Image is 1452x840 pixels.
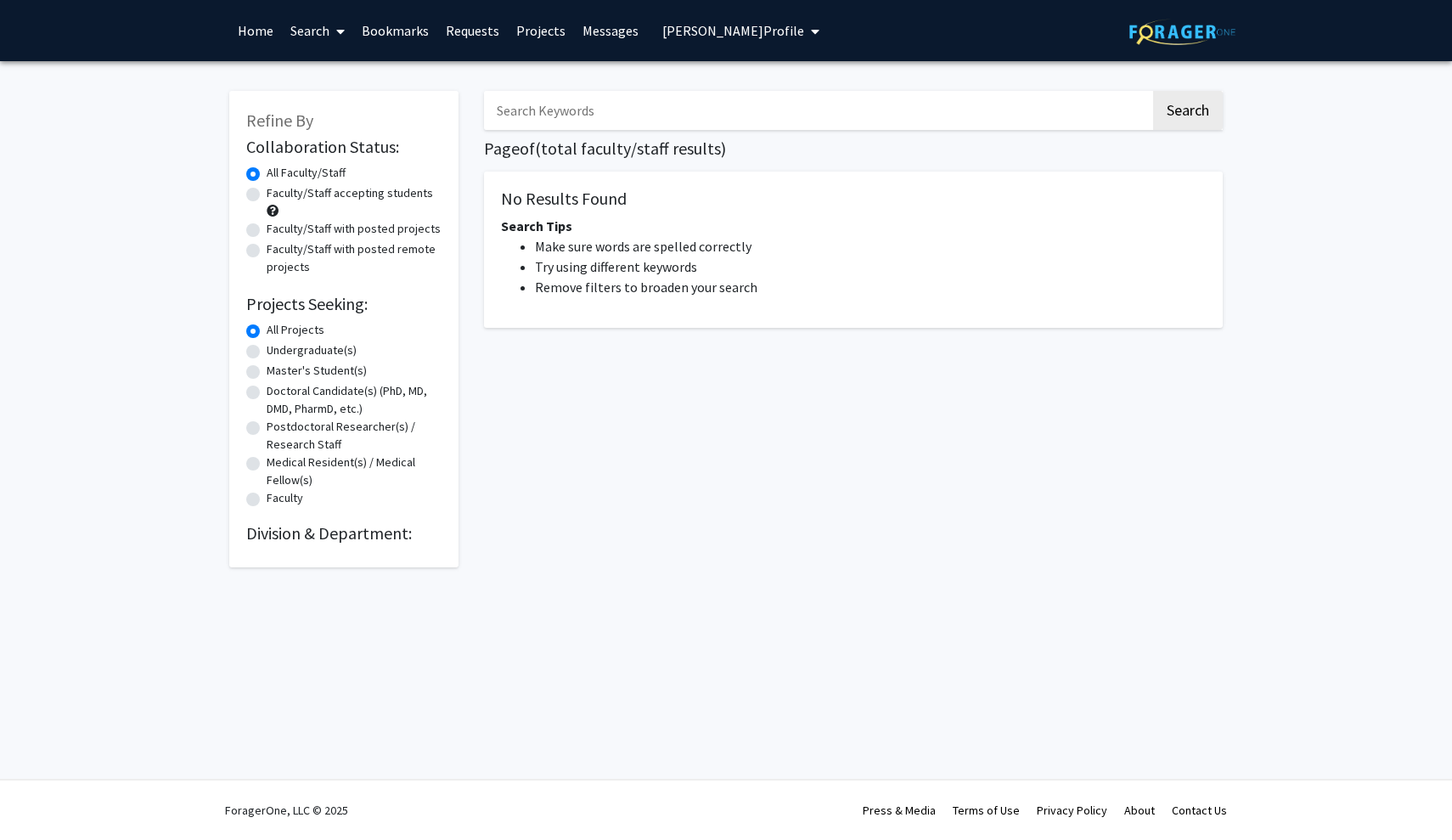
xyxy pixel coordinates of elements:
label: Doctoral Candidate(s) (PhD, MD, DMD, PharmD, etc.) [267,382,442,418]
li: Make sure words are spelled correctly [535,236,1206,257]
span: [PERSON_NAME] Profile [662,22,804,39]
li: Try using different keywords [535,257,1206,277]
a: Projects [508,1,574,60]
label: Medical Resident(s) / Medical Fellow(s) [267,454,442,489]
li: Remove filters to broaden your search [535,277,1206,297]
label: All Projects [267,321,324,339]
a: Bookmarks [353,1,437,60]
label: All Faculty/Staff [267,164,346,182]
h2: Division & Department: [246,523,442,544]
button: Search [1153,91,1223,130]
a: Terms of Use [953,803,1020,818]
h1: Page of ( total faculty/staff results) [484,138,1223,159]
a: Messages [574,1,647,60]
h5: No Results Found [501,189,1206,209]
a: Contact Us [1172,803,1227,818]
a: About [1124,803,1155,818]
span: Refine By [246,110,313,131]
label: Faculty/Staff accepting students [267,184,433,202]
a: Search [282,1,353,60]
nav: Page navigation [484,345,1223,384]
label: Faculty/Staff with posted projects [267,220,441,238]
a: Requests [437,1,508,60]
a: Press & Media [863,803,936,818]
a: Privacy Policy [1037,803,1107,818]
label: Undergraduate(s) [267,341,357,359]
h2: Collaboration Status: [246,137,442,157]
label: Faculty/Staff with posted remote projects [267,240,442,276]
input: Search Keywords [484,91,1151,130]
label: Faculty [267,489,303,507]
a: Home [229,1,282,60]
label: Postdoctoral Researcher(s) / Research Staff [267,418,442,454]
span: Search Tips [501,217,572,234]
label: Master's Student(s) [267,362,367,380]
h2: Projects Seeking: [246,294,442,314]
div: ForagerOne, LLC © 2025 [225,781,348,840]
img: ForagerOne Logo [1129,19,1235,45]
iframe: Chat [1380,764,1439,827]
